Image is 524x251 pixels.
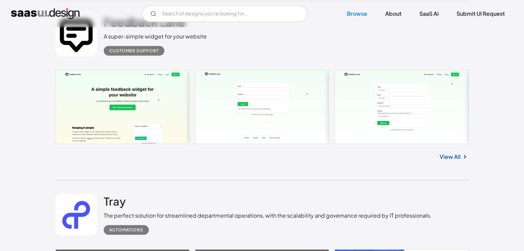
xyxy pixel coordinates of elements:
a: Browse [339,6,376,21]
a: Submit UI Request [448,6,513,21]
div: Customer Support [109,47,159,55]
h2: Tray [104,194,126,208]
a: SaaS Ai [411,6,447,21]
a: Tray [104,194,126,211]
a: About [377,6,410,21]
input: Search UI designs you're looking for... [142,6,307,22]
div: The perfect solution for streamlined departmental operations, with the scalability and governance... [104,211,432,220]
div: Automations [109,226,143,234]
a: home [11,8,80,19]
form: Email Form [142,6,307,22]
a: View All [440,153,461,161]
div: A super-simple widget for your website [104,32,207,41]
